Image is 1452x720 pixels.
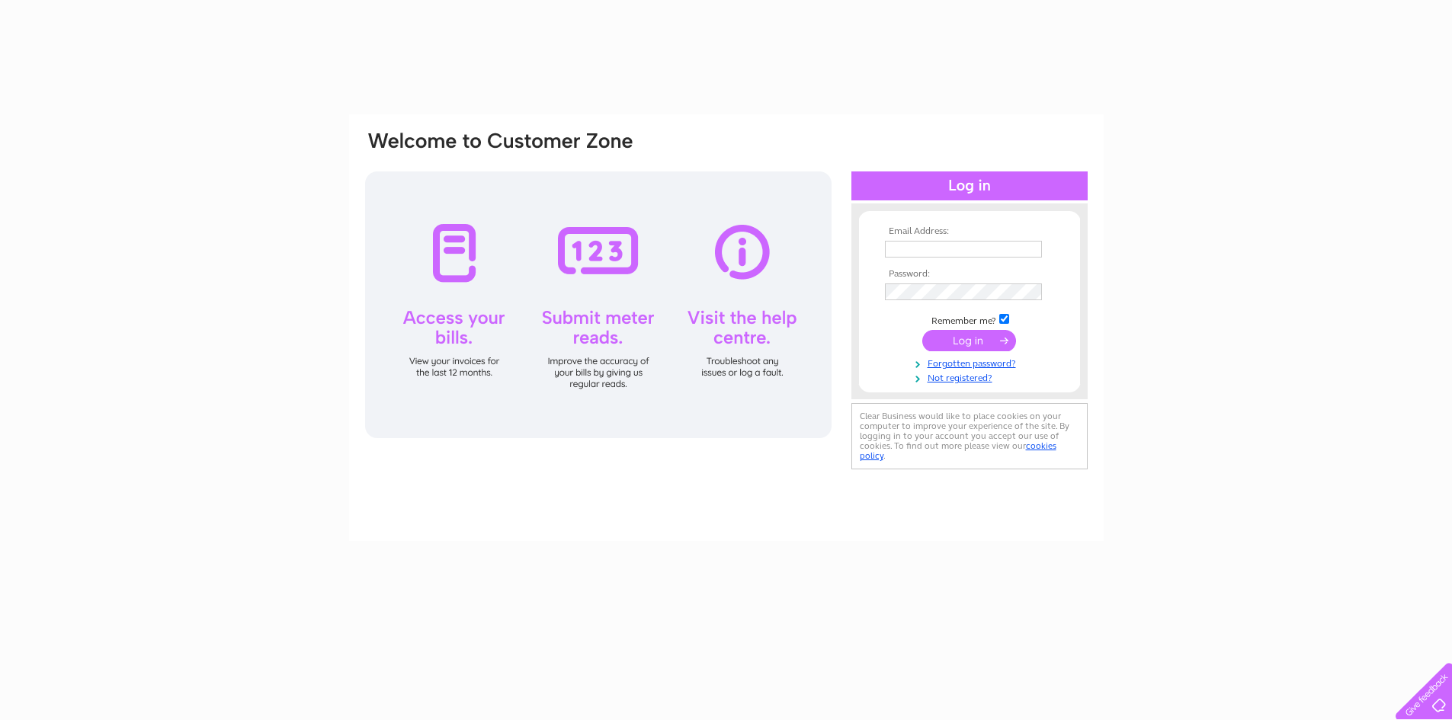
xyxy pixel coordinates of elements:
[885,370,1058,384] a: Not registered?
[851,403,1088,469] div: Clear Business would like to place cookies on your computer to improve your experience of the sit...
[885,355,1058,370] a: Forgotten password?
[881,226,1058,237] th: Email Address:
[881,312,1058,327] td: Remember me?
[881,269,1058,280] th: Password:
[860,440,1056,461] a: cookies policy
[922,330,1016,351] input: Submit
